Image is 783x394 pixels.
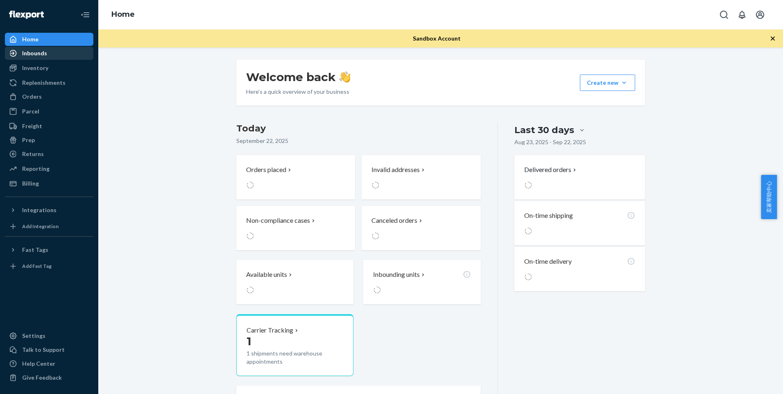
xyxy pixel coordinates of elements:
[22,35,38,43] div: Home
[5,243,93,256] button: Fast Tags
[246,216,310,225] p: Non-compliance cases
[5,204,93,217] button: Integrations
[246,88,351,96] p: Here’s a quick overview of your business
[111,10,135,19] a: Home
[524,257,572,266] p: On-time delivery
[246,165,286,174] p: Orders placed
[373,270,420,279] p: Inbounding units
[761,175,777,219] button: 卖家帮助中心
[105,3,141,27] ol: breadcrumbs
[371,216,417,225] p: Canceled orders
[5,33,93,46] a: Home
[5,329,93,342] a: Settings
[413,35,461,42] span: Sandbox Account
[236,137,481,145] p: September 22, 2025
[236,206,355,250] button: Non-compliance cases
[247,334,251,348] span: 1
[524,165,578,174] button: Delivered orders
[22,49,47,57] div: Inbounds
[5,90,93,103] a: Orders
[5,357,93,370] a: Help Center
[236,260,353,304] button: Available units
[22,332,45,340] div: Settings
[362,155,480,199] button: Invalid addresses
[22,346,65,354] div: Talk to Support
[22,360,55,368] div: Help Center
[5,147,93,161] a: Returns
[5,220,93,233] a: Add Integration
[22,206,57,214] div: Integrations
[22,179,39,188] div: Billing
[246,270,287,279] p: Available units
[5,105,93,118] a: Parcel
[363,260,480,304] button: Inbounding units
[371,165,420,174] p: Invalid addresses
[236,314,353,376] button: Carrier Tracking11 shipments need warehouse appointments
[22,246,48,254] div: Fast Tags
[22,263,52,269] div: Add Fast Tag
[752,7,768,23] button: Open account menu
[339,71,351,83] img: hand-wave emoji
[5,162,93,175] a: Reporting
[22,150,44,158] div: Returns
[5,120,93,133] a: Freight
[5,134,93,147] a: Prep
[22,223,59,230] div: Add Integration
[236,155,355,199] button: Orders placed
[9,11,44,19] img: Flexport logo
[22,165,50,173] div: Reporting
[22,374,62,382] div: Give Feedback
[514,138,586,146] p: Aug 23, 2025 - Sep 22, 2025
[22,122,42,130] div: Freight
[716,7,732,23] button: Open Search Box
[5,76,93,89] a: Replenishments
[734,7,750,23] button: Open notifications
[5,371,93,384] button: Give Feedback
[5,260,93,273] a: Add Fast Tag
[5,61,93,75] a: Inventory
[5,343,93,356] a: Talk to Support
[22,107,39,115] div: Parcel
[236,122,481,135] h3: Today
[5,177,93,190] a: Billing
[246,70,351,84] h1: Welcome back
[514,124,574,136] div: Last 30 days
[22,79,66,87] div: Replenishments
[77,7,93,23] button: Close Navigation
[22,93,42,101] div: Orders
[524,211,573,220] p: On-time shipping
[22,136,35,144] div: Prep
[5,47,93,60] a: Inbounds
[362,206,480,250] button: Canceled orders
[580,75,635,91] button: Create new
[22,64,48,72] div: Inventory
[247,349,343,366] p: 1 shipments need warehouse appointments
[247,326,293,335] p: Carrier Tracking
